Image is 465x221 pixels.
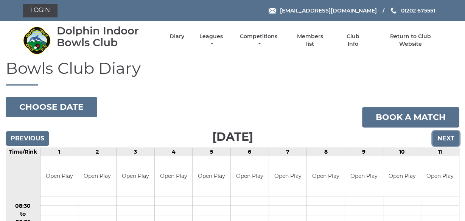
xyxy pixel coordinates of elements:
[231,148,269,156] td: 6
[238,33,280,48] a: Competitions
[117,156,154,196] td: Open Play
[401,7,435,14] span: 01202 675551
[40,156,78,196] td: Open Play
[193,148,231,156] td: 5
[292,33,327,48] a: Members list
[154,148,193,156] td: 4
[231,156,269,196] td: Open Play
[378,33,442,48] a: Return to Club Website
[345,156,383,196] td: Open Play
[170,33,184,40] a: Diary
[117,148,155,156] td: 3
[198,33,225,48] a: Leagues
[23,26,51,54] img: Dolphin Indoor Bowls Club
[6,97,97,117] button: Choose date
[383,148,421,156] td: 10
[6,148,40,156] td: Time/Rink
[78,156,116,196] td: Open Play
[307,148,345,156] td: 8
[57,25,156,48] div: Dolphin Indoor Bowls Club
[345,148,383,156] td: 9
[280,7,376,14] span: [EMAIL_ADDRESS][DOMAIN_NAME]
[341,33,365,48] a: Club Info
[193,156,230,196] td: Open Play
[6,131,49,146] input: Previous
[269,6,376,15] a: Email [EMAIL_ADDRESS][DOMAIN_NAME]
[383,156,421,196] td: Open Play
[390,6,435,15] a: Phone us 01202 675551
[421,148,459,156] td: 11
[23,4,58,17] a: Login
[269,148,307,156] td: 7
[269,8,276,14] img: Email
[40,148,78,156] td: 1
[432,131,459,146] input: Next
[78,148,117,156] td: 2
[391,8,396,14] img: Phone us
[269,156,307,196] td: Open Play
[421,156,459,196] td: Open Play
[6,59,459,86] h1: Bowls Club Diary
[307,156,345,196] td: Open Play
[155,156,193,196] td: Open Play
[362,107,459,128] a: Book a match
